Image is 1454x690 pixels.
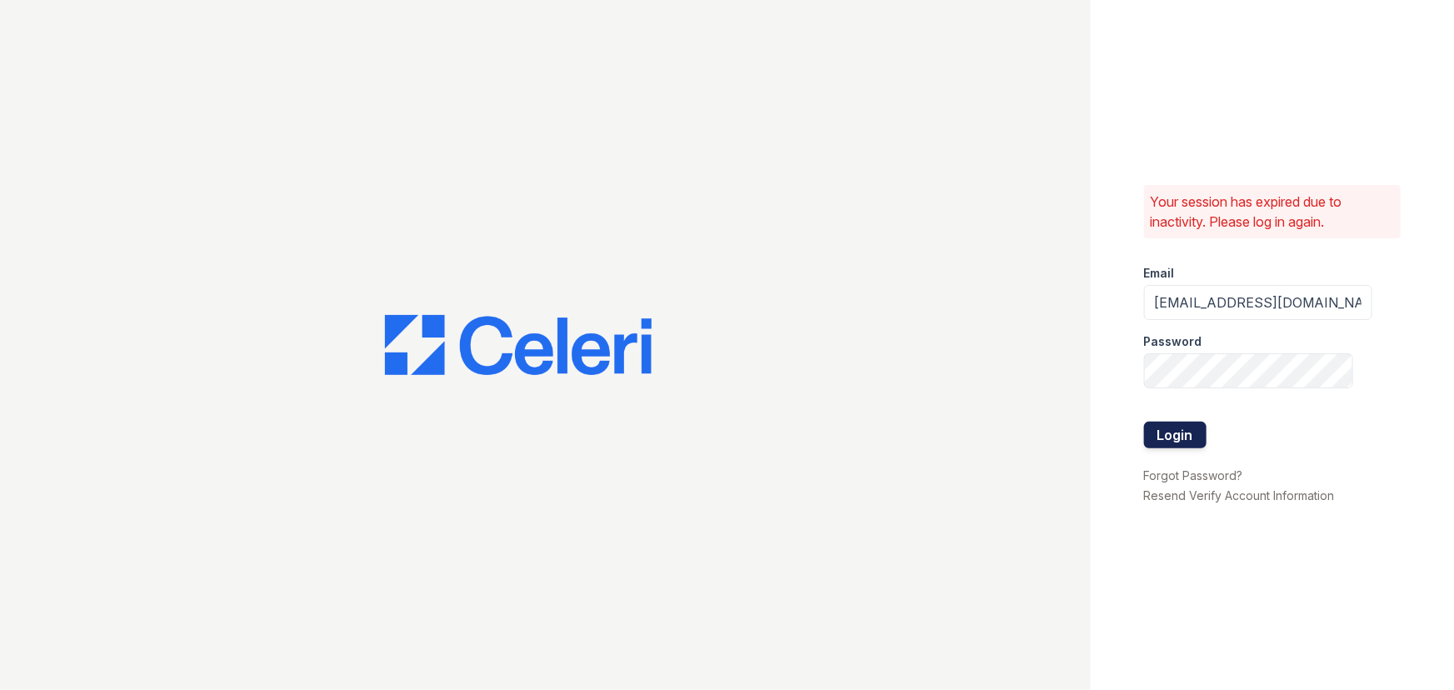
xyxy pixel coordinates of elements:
[1144,488,1335,502] a: Resend Verify Account Information
[385,315,652,375] img: CE_Logo_Blue-a8612792a0a2168367f1c8372b55b34899dd931a85d93a1a3d3e32e68fde9ad4.png
[1144,333,1202,350] label: Password
[1144,468,1243,482] a: Forgot Password?
[1151,192,1394,232] p: Your session has expired due to inactivity. Please log in again.
[1144,265,1175,282] label: Email
[1144,422,1207,448] button: Login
